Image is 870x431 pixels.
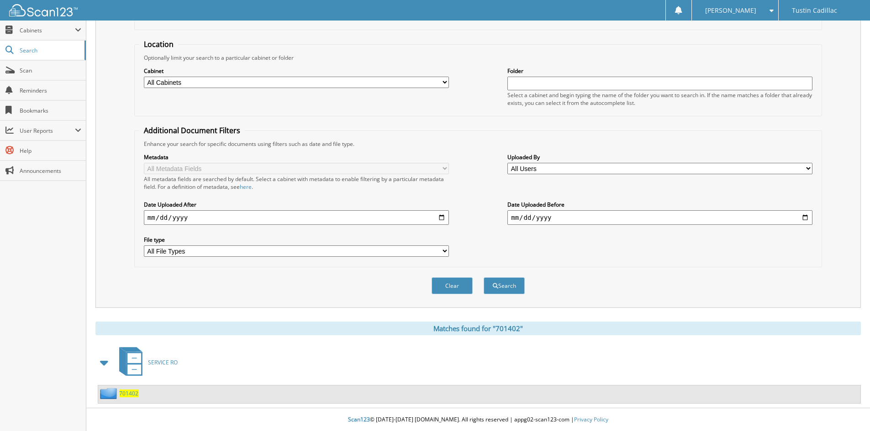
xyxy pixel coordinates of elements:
span: Tustin Cadillac [792,8,837,13]
div: © [DATE]-[DATE] [DOMAIN_NAME]. All rights reserved | appg02-scan123-com | [86,409,870,431]
span: User Reports [20,127,75,135]
span: Bookmarks [20,107,81,114]
label: Uploaded By [507,153,812,161]
legend: Location [139,39,178,49]
span: Help [20,147,81,155]
span: Search [20,47,80,54]
div: All metadata fields are searched by default. Select a cabinet with metadata to enable filtering b... [144,175,449,191]
span: Announcements [20,167,81,175]
label: Folder [507,67,812,75]
a: SERVICE RO [114,344,178,380]
iframe: Chat Widget [824,387,870,431]
label: Date Uploaded Before [507,201,812,208]
input: end [507,210,812,225]
img: scan123-logo-white.svg [9,4,78,16]
div: Select a cabinet and begin typing the name of the folder you want to search in. If the name match... [507,91,812,107]
span: Scan123 [348,415,370,423]
a: Privacy Policy [574,415,608,423]
button: Search [484,277,525,294]
span: Cabinets [20,26,75,34]
a: 701402 [119,389,138,397]
div: Matches found for "701402" [95,322,861,335]
button: Clear [432,277,473,294]
span: Scan [20,67,81,74]
legend: Additional Document Filters [139,125,245,135]
span: [PERSON_NAME] [705,8,756,13]
div: Optionally limit your search to a particular cabinet or folder [139,54,817,62]
span: Reminders [20,87,81,94]
label: Metadata [144,153,449,161]
label: File type [144,236,449,244]
div: Enhance your search for specific documents using filters such as date and file type. [139,140,817,148]
label: Date Uploaded After [144,201,449,208]
span: SERVICE RO [148,358,178,366]
img: folder2.png [100,388,119,399]
input: start [144,210,449,225]
label: Cabinet [144,67,449,75]
a: here [240,183,252,191]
